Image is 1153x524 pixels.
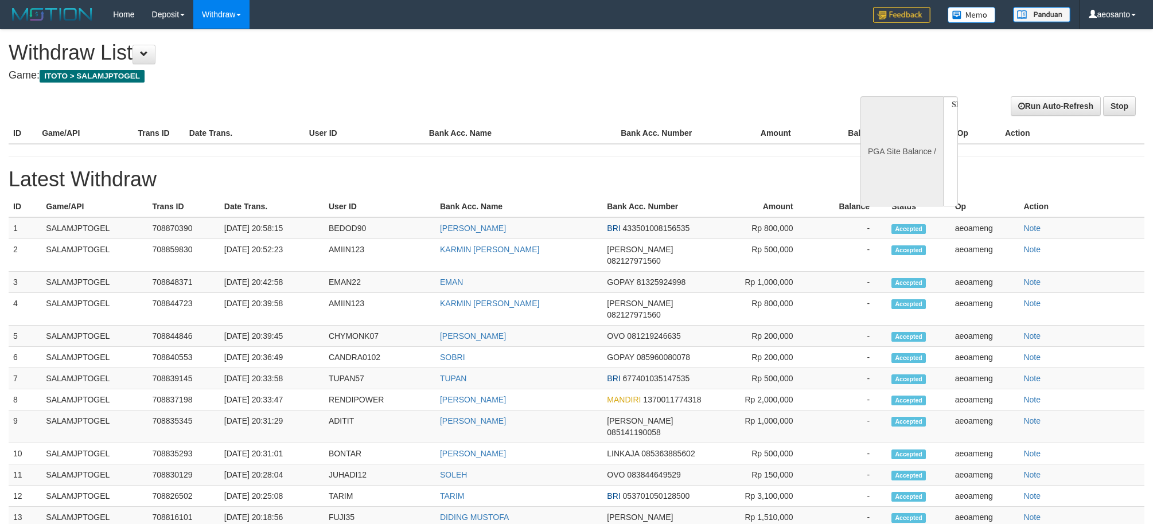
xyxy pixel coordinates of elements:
[9,443,41,464] td: 10
[41,389,147,410] td: SALAMJPTOGEL
[637,353,690,362] span: 085960080078
[607,256,660,265] span: 082127971560
[1023,299,1041,308] a: Note
[147,272,219,293] td: 708848371
[607,416,673,425] span: [PERSON_NAME]
[440,416,506,425] a: [PERSON_NAME]
[607,277,634,287] span: GOPAY
[41,293,147,326] td: SALAMJPTOGEL
[220,443,324,464] td: [DATE] 20:31:01
[948,7,996,23] img: Button%20Memo.svg
[1023,331,1041,341] a: Note
[305,123,424,144] th: User ID
[607,395,641,404] span: MANDIRI
[9,464,41,486] td: 11
[324,486,435,507] td: TARIM
[1023,374,1041,383] a: Note
[808,123,896,144] th: Balance
[607,513,673,522] span: [PERSON_NAME]
[623,224,690,233] span: 433501008156535
[891,417,926,427] span: Accepted
[9,368,41,389] td: 7
[860,96,943,206] div: PGA Site Balance /
[147,389,219,410] td: 708837198
[607,245,673,254] span: [PERSON_NAME]
[811,196,887,217] th: Balance
[440,395,506,404] a: [PERSON_NAME]
[220,196,324,217] th: Date Trans.
[324,272,435,293] td: EMAN22
[324,443,435,464] td: BONTAR
[607,310,660,319] span: 082127971560
[891,471,926,480] span: Accepted
[811,293,887,326] td: -
[324,239,435,272] td: AMIIN123
[811,486,887,507] td: -
[1011,96,1101,116] a: Run Auto-Refresh
[9,272,41,293] td: 3
[714,486,811,507] td: Rp 3,100,000
[891,513,926,523] span: Accepted
[891,353,926,363] span: Accepted
[1023,491,1041,500] a: Note
[643,395,701,404] span: 1370011774318
[607,224,620,233] span: BRI
[9,41,757,64] h1: Withdraw List
[41,217,147,239] td: SALAMJPTOGEL
[220,293,324,326] td: [DATE] 20:39:58
[891,224,926,234] span: Accepted
[714,347,811,368] td: Rp 200,000
[641,449,695,458] span: 085363885602
[9,123,37,144] th: ID
[440,470,467,479] a: SOLEH
[37,123,133,144] th: Game/API
[440,245,539,254] a: KARMIN [PERSON_NAME]
[9,389,41,410] td: 8
[1023,353,1041,362] a: Note
[41,486,147,507] td: SALAMJPTOGEL
[9,217,41,239] td: 1
[951,486,1019,507] td: aeoameng
[440,299,539,308] a: KARMIN [PERSON_NAME]
[712,123,808,144] th: Amount
[324,196,435,217] th: User ID
[41,443,147,464] td: SALAMJPTOGEL
[811,347,887,368] td: -
[41,410,147,443] td: SALAMJPTOGEL
[1023,513,1041,522] a: Note
[220,464,324,486] td: [DATE] 20:28:04
[951,293,1019,326] td: aeoameng
[1000,123,1144,144] th: Action
[891,278,926,288] span: Accepted
[951,464,1019,486] td: aeoameng
[811,217,887,239] td: -
[951,410,1019,443] td: aeoameng
[811,272,887,293] td: -
[811,389,887,410] td: -
[1023,449,1041,458] a: Note
[891,245,926,255] span: Accepted
[891,332,926,342] span: Accepted
[324,293,435,326] td: AMIIN123
[324,326,435,347] td: CHYMONK07
[1103,96,1136,116] a: Stop
[1023,277,1041,287] a: Note
[714,410,811,443] td: Rp 1,000,000
[951,239,1019,272] td: aeoameng
[616,123,712,144] th: Bank Acc. Number
[9,410,41,443] td: 9
[952,123,1000,144] th: Op
[714,239,811,272] td: Rp 500,000
[607,491,620,500] span: BRI
[607,299,673,308] span: [PERSON_NAME]
[41,347,147,368] td: SALAMJPTOGEL
[147,464,219,486] td: 708830129
[714,272,811,293] td: Rp 1,000,000
[133,123,184,144] th: Trans ID
[9,70,757,81] h4: Game:
[951,443,1019,464] td: aeoameng
[147,293,219,326] td: 708844723
[324,347,435,368] td: CANDRA0102
[147,486,219,507] td: 708826502
[627,331,680,341] span: 081219246635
